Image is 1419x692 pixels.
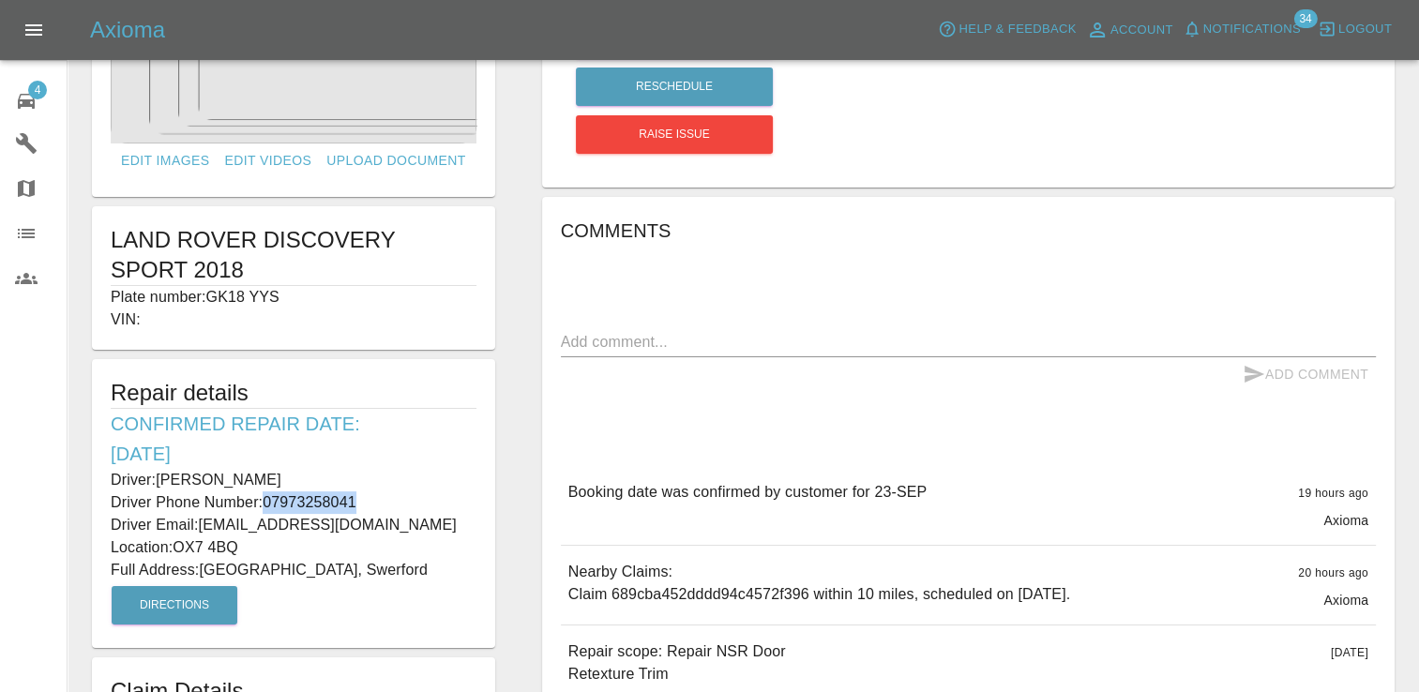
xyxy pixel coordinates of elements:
[1298,566,1368,579] span: 20 hours ago
[568,481,928,504] p: Booking date was confirmed by customer for 23-SEP
[90,15,165,45] h5: Axioma
[11,8,56,53] button: Open drawer
[111,286,476,308] p: Plate number: GK18 YYS
[576,115,773,154] button: Raise issue
[1081,15,1178,45] a: Account
[1178,15,1306,44] button: Notifications
[111,514,476,536] p: Driver Email: [EMAIL_ADDRESS][DOMAIN_NAME]
[1313,15,1396,44] button: Logout
[319,143,473,178] a: Upload Document
[111,469,476,491] p: Driver: [PERSON_NAME]
[1203,19,1301,40] span: Notifications
[111,378,476,408] h5: Repair details
[1331,646,1368,659] span: [DATE]
[1338,19,1392,40] span: Logout
[28,81,47,99] span: 4
[1298,487,1368,500] span: 19 hours ago
[111,225,476,285] h1: LAND ROVER DISCOVERY SPORT 2018
[959,19,1076,40] span: Help & Feedback
[1323,511,1368,530] p: Axioma
[1323,591,1368,609] p: Axioma
[1293,9,1317,28] span: 34
[111,409,476,469] h6: Confirmed Repair Date: [DATE]
[933,15,1080,44] button: Help & Feedback
[112,586,237,624] button: Directions
[217,143,319,178] a: Edit Videos
[111,536,476,559] p: Location: OX7 4BQ
[111,308,476,331] p: VIN:
[111,491,476,514] p: Driver Phone Number: 07973258041
[111,559,476,581] p: Full Address: [GEOGRAPHIC_DATA], Swerford
[568,640,786,685] p: Repair scope: Repair NSR Door Retexture Trim
[561,216,1376,246] h6: Comments
[1110,20,1173,41] span: Account
[576,68,773,106] button: Reschedule
[113,143,217,178] a: Edit Images
[568,561,1071,606] p: Nearby Claims: Claim 689cba452dddd94c4572f396 within 10 miles, scheduled on [DATE].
